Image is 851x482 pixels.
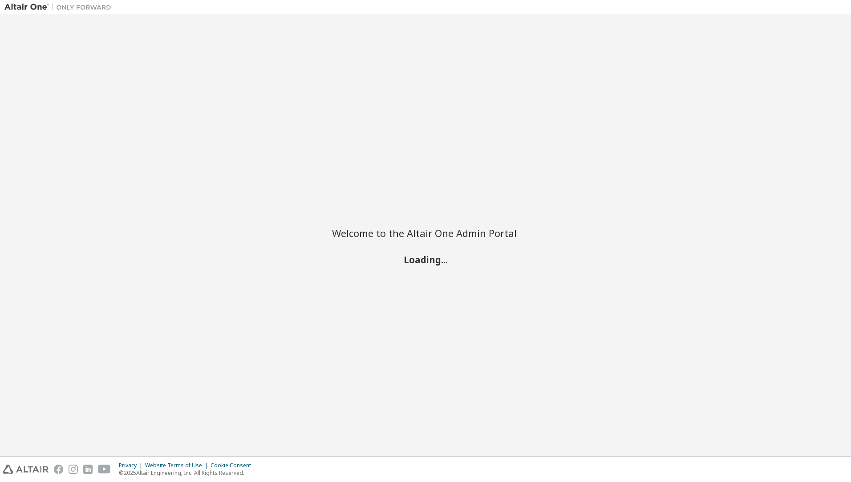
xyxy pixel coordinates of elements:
[211,462,256,469] div: Cookie Consent
[3,465,49,474] img: altair_logo.svg
[69,465,78,474] img: instagram.svg
[332,227,519,239] h2: Welcome to the Altair One Admin Portal
[54,465,63,474] img: facebook.svg
[83,465,93,474] img: linkedin.svg
[119,469,256,477] p: © 2025 Altair Engineering, Inc. All Rights Reserved.
[119,462,145,469] div: Privacy
[145,462,211,469] div: Website Terms of Use
[332,254,519,266] h2: Loading...
[98,465,111,474] img: youtube.svg
[4,3,116,12] img: Altair One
